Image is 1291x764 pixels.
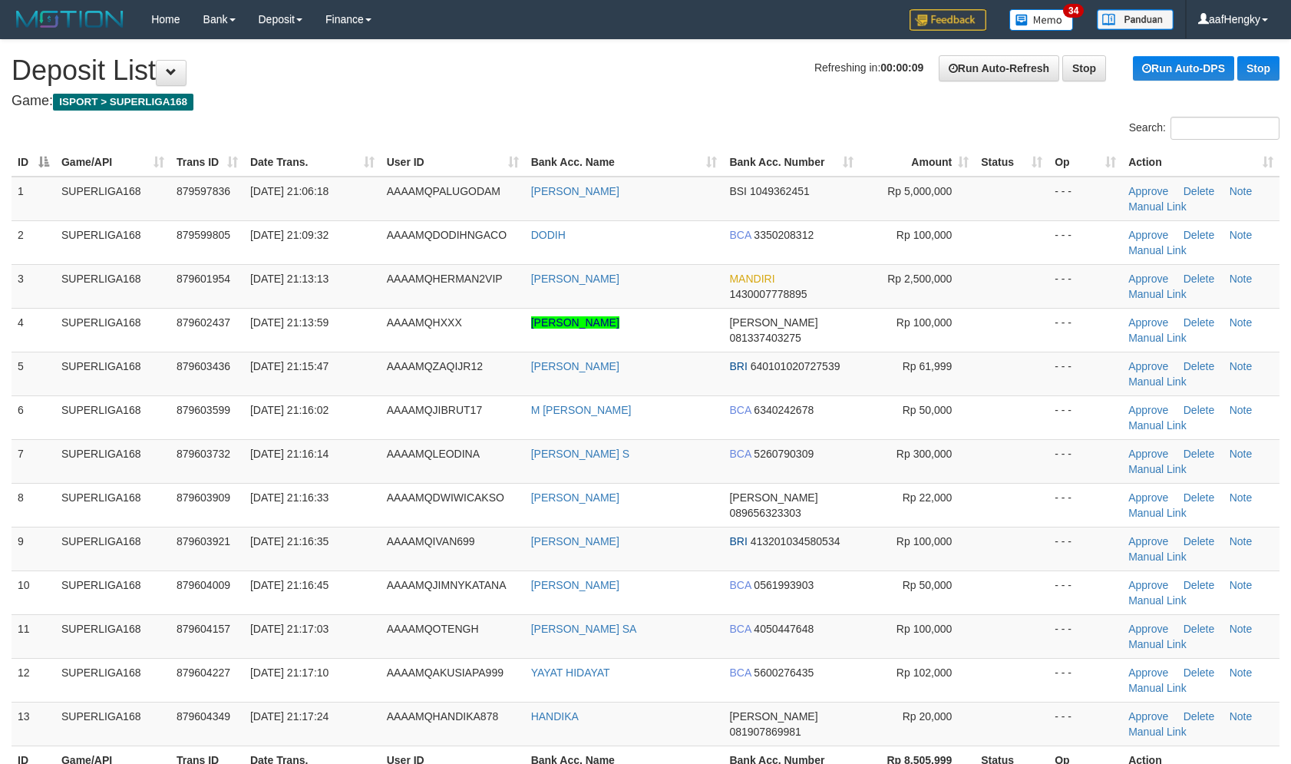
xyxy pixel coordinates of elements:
span: AAAAMQDODIHNGACO [387,229,507,241]
a: Approve [1128,579,1168,591]
span: Rp 102,000 [896,666,952,679]
th: Game/API: activate to sort column ascending [55,148,170,177]
a: Delete [1184,448,1214,460]
a: Delete [1184,666,1214,679]
a: Run Auto-Refresh [939,55,1059,81]
span: Copy 081907869981 to clipboard [729,726,801,738]
a: Delete [1184,535,1214,547]
span: [DATE] 21:16:02 [250,404,329,416]
span: AAAAMQAKUSIAPA999 [387,666,504,679]
span: 879601954 [177,273,230,285]
span: AAAAMQOTENGH [387,623,479,635]
span: Rp 50,000 [903,404,953,416]
a: Manual Link [1128,332,1187,344]
td: SUPERLIGA168 [55,177,170,221]
span: [DATE] 21:09:32 [250,229,329,241]
a: Manual Link [1128,507,1187,519]
td: - - - [1048,527,1122,571]
th: Amount: activate to sort column ascending [860,148,975,177]
img: Feedback.jpg [910,9,986,31]
a: Delete [1184,360,1214,372]
a: [PERSON_NAME] [531,360,619,372]
a: Manual Link [1128,682,1187,694]
span: [PERSON_NAME] [729,316,817,329]
th: Status: activate to sort column ascending [975,148,1048,177]
a: Delete [1184,185,1214,197]
span: Rp 100,000 [896,623,952,635]
span: AAAAMQHANDIKA878 [387,710,499,723]
span: 879603599 [177,404,230,416]
a: Approve [1128,535,1168,547]
td: SUPERLIGA168 [55,527,170,571]
span: 879603436 [177,360,230,372]
a: Manual Link [1128,244,1187,256]
span: Copy 1049362451 to clipboard [750,185,810,197]
a: [PERSON_NAME] [531,273,619,285]
span: 879603921 [177,535,230,547]
strong: 00:00:09 [880,61,923,74]
span: BCA [729,666,751,679]
a: Stop [1062,55,1106,81]
span: AAAAMQDWIWICAKSO [387,491,504,504]
a: Manual Link [1128,375,1187,388]
span: 879603732 [177,448,230,460]
span: Copy 1430007778895 to clipboard [729,288,807,300]
span: Copy 5600276435 to clipboard [754,666,814,679]
td: - - - [1048,220,1122,264]
a: [PERSON_NAME] [531,185,619,197]
a: Note [1230,535,1253,547]
td: - - - [1048,395,1122,439]
span: 879604009 [177,579,230,591]
td: 6 [12,395,55,439]
span: 879603909 [177,491,230,504]
h1: Deposit List [12,55,1279,86]
img: MOTION_logo.png [12,8,128,31]
a: Note [1230,579,1253,591]
td: SUPERLIGA168 [55,702,170,746]
td: SUPERLIGA168 [55,614,170,658]
span: [DATE] 21:16:35 [250,535,329,547]
a: Note [1230,666,1253,679]
td: SUPERLIGA168 [55,395,170,439]
a: YAYAT HIDAYAT [531,666,610,679]
span: [PERSON_NAME] [729,491,817,504]
td: - - - [1048,439,1122,483]
a: Approve [1128,316,1168,329]
a: Manual Link [1128,419,1187,432]
span: [DATE] 21:06:18 [250,185,329,197]
a: Manual Link [1128,463,1187,475]
a: Approve [1128,448,1168,460]
span: BCA [729,579,751,591]
a: Note [1230,448,1253,460]
td: SUPERLIGA168 [55,439,170,483]
span: Copy 413201034580534 to clipboard [751,535,840,547]
input: Search: [1170,117,1279,140]
a: Delete [1184,579,1214,591]
td: 9 [12,527,55,571]
a: Note [1230,316,1253,329]
span: Rp 50,000 [903,579,953,591]
span: Copy 5260790309 to clipboard [754,448,814,460]
span: BRI [729,535,747,547]
td: SUPERLIGA168 [55,571,170,614]
span: BRI [729,360,747,372]
span: Copy 3350208312 to clipboard [754,229,814,241]
td: - - - [1048,571,1122,614]
span: 879604227 [177,666,230,679]
a: Manual Link [1128,288,1187,300]
th: Action: activate to sort column ascending [1122,148,1279,177]
a: Approve [1128,273,1168,285]
span: AAAAMQZAQIJR12 [387,360,483,372]
label: Search: [1129,117,1279,140]
span: Rp 22,000 [903,491,953,504]
td: 3 [12,264,55,308]
td: 4 [12,308,55,352]
span: 34 [1063,4,1084,18]
td: - - - [1048,483,1122,527]
span: AAAAMQJIBRUT17 [387,404,482,416]
span: AAAAMQHERMAN2VIP [387,273,503,285]
span: Copy 4050447648 to clipboard [754,623,814,635]
a: Approve [1128,360,1168,372]
a: Approve [1128,404,1168,416]
span: Rp 61,999 [903,360,953,372]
